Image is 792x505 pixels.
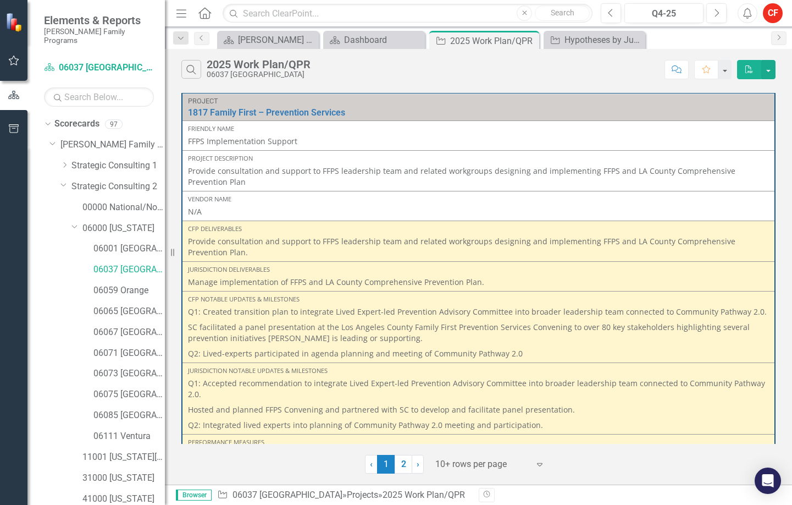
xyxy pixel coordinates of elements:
[377,455,395,474] span: 1
[60,139,165,151] a: [PERSON_NAME] Family Programs
[188,136,297,146] span: FFPS Implementation Support
[93,305,165,318] a: 06065 [GEOGRAPHIC_DATA]
[217,489,470,502] div: » »
[188,97,769,105] div: Project
[93,326,165,339] a: 06067 [GEOGRAPHIC_DATA]
[755,468,781,494] div: Open Intercom Messenger
[188,277,769,288] p: Manage implementation of FFPS and LA County Comprehensive Prevention Plan.
[188,346,769,359] p: Q2: Lived-experts participated in agenda planning and meeting of Community Pathway 2.0
[207,58,311,70] div: 2025 Work Plan/QPR
[188,378,769,402] p: Q1: Accepted recommendation to integrate Lived Expert-led Prevention Advisory Committee into broa...
[188,195,769,204] div: Vendor Name
[188,320,769,346] p: SC facilitated a panel presentation at the Los Angeles County Family First Prevention Services Co...
[54,118,99,130] a: Scorecards
[93,409,165,422] a: 06085 [GEOGRAPHIC_DATA][PERSON_NAME]
[383,490,465,500] div: 2025 Work Plan/QPR
[188,236,769,258] p: Provide consultation and support to FFPS leadership team and related workgroups designing and imp...
[188,154,769,163] div: Project Description
[188,306,769,320] p: Q1: Created transition plan to integrate Lived Expert-led Prevention Advisory Committee into broa...
[82,472,165,485] a: 31000 [US_STATE]
[238,33,316,47] div: [PERSON_NAME] Overview
[93,367,165,380] a: 06073 [GEOGRAPHIC_DATA]
[71,180,165,193] a: Strategic Consulting 2
[93,388,165,401] a: 06075 [GEOGRAPHIC_DATA]
[188,366,769,375] div: Jurisdiction Notable Updates & Milestones
[188,438,769,447] div: Performance Measures
[624,3,704,23] button: Q4-25
[628,7,700,20] div: Q4-25
[546,33,643,47] a: Hypotheses by Jurisdiction
[44,87,154,107] input: Search Below...
[44,27,154,45] small: [PERSON_NAME] Family Programs
[417,459,419,469] span: ›
[370,459,373,469] span: ‹
[93,264,165,276] a: 06037 [GEOGRAPHIC_DATA]
[232,490,342,500] a: 06037 [GEOGRAPHIC_DATA]
[223,4,592,23] input: Search ClearPoint...
[82,222,165,235] a: 06000 [US_STATE]
[93,430,165,443] a: 06111 Ventura
[44,62,154,74] a: 06037 [GEOGRAPHIC_DATA]
[93,347,165,360] a: 06071 [GEOGRAPHIC_DATA]
[44,14,154,27] span: Elements & Reports
[188,224,769,233] div: CFP Deliverables
[93,243,165,255] a: 06001 [GEOGRAPHIC_DATA]
[82,451,165,464] a: 11001 [US_STATE][GEOGRAPHIC_DATA]
[5,13,25,32] img: ClearPoint Strategy
[450,34,536,48] div: 2025 Work Plan/QPR
[326,33,422,47] a: Dashboard
[188,295,769,304] div: CFP Notable Updates & Milestones
[188,108,769,118] a: 1817 Family First – Prevention Services
[93,284,165,297] a: 06059 Orange
[188,166,769,188] p: Provide consultation and support to FFPS leadership team and related workgroups designing and imp...
[188,402,769,418] p: Hosted and planned FFPS Convening and partnered with SC to develop and facilitate panel presentat...
[347,490,378,500] a: Projects
[71,160,165,172] a: Strategic Consulting 1
[535,6,590,21] button: Search
[344,33,422,47] div: Dashboard
[207,70,311,79] div: 06037 [GEOGRAPHIC_DATA]
[188,418,769,431] p: Q2: Integrated lived experts into planning of Community Pathway 2.0 meeting and participation.
[763,3,783,23] button: CF
[220,33,316,47] a: [PERSON_NAME] Overview
[564,33,643,47] div: Hypotheses by Jurisdiction
[395,455,412,474] a: 2
[551,8,574,17] span: Search
[188,265,769,274] div: Jurisdiction Deliverables
[176,490,212,501] span: Browser
[188,206,202,217] span: N/A
[82,201,165,214] a: 00000 National/No Jurisdiction (SC2)
[105,119,123,129] div: 97
[188,124,769,133] div: Friendly Name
